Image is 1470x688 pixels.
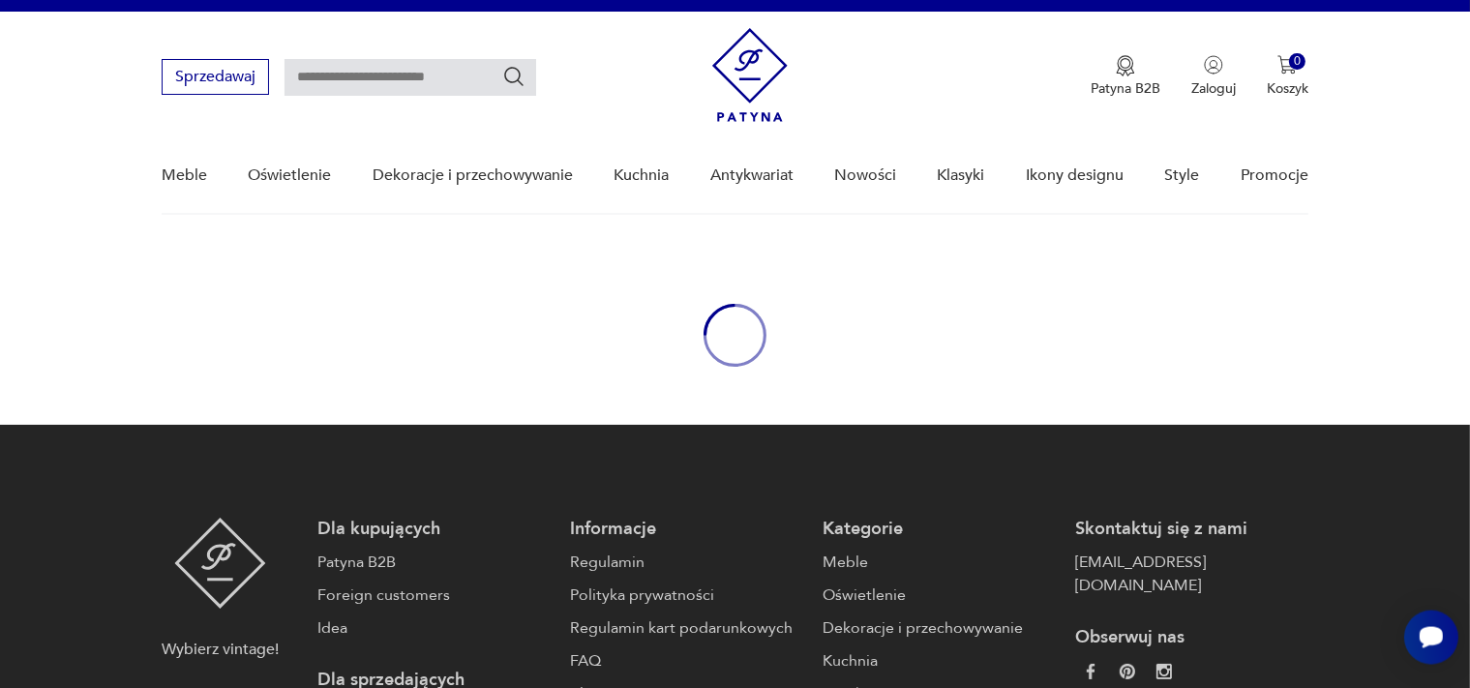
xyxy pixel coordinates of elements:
a: Ikona medaluPatyna B2B [1091,55,1160,98]
a: Foreign customers [317,583,551,607]
p: Koszyk [1267,79,1308,98]
img: Patyna - sklep z meblami i dekoracjami vintage [712,28,788,122]
a: [EMAIL_ADDRESS][DOMAIN_NAME] [1075,551,1308,597]
p: Kategorie [823,518,1056,541]
a: Meble [823,551,1056,574]
img: da9060093f698e4c3cedc1453eec5031.webp [1083,664,1098,679]
p: Informacje [570,518,803,541]
a: Oświetlenie [249,138,332,213]
a: Promocje [1241,138,1308,213]
a: Polityka prywatności [570,583,803,607]
button: 0Koszyk [1267,55,1308,98]
a: Dekoracje i przechowywanie [823,616,1056,640]
button: Sprzedawaj [162,59,269,95]
a: Regulamin [570,551,803,574]
a: Kuchnia [614,138,669,213]
a: Oświetlenie [823,583,1056,607]
a: Regulamin kart podarunkowych [570,616,803,640]
a: Klasyki [938,138,985,213]
iframe: Smartsupp widget button [1404,611,1458,665]
img: Ikona medalu [1116,55,1135,76]
a: Meble [162,138,207,213]
p: Wybierz vintage! [162,638,279,661]
a: Ikony designu [1026,138,1124,213]
img: 37d27d81a828e637adc9f9cb2e3d3a8a.webp [1120,664,1135,679]
a: Kuchnia [823,649,1056,673]
button: Zaloguj [1191,55,1236,98]
p: Dla kupujących [317,518,551,541]
button: Patyna B2B [1091,55,1160,98]
img: Ikonka użytkownika [1204,55,1223,75]
p: Obserwuj nas [1075,626,1308,649]
a: Style [1164,138,1199,213]
p: Skontaktuj się z nami [1075,518,1308,541]
a: Idea [317,616,551,640]
a: Sprzedawaj [162,72,269,85]
a: Dekoracje i przechowywanie [373,138,573,213]
a: Patyna B2B [317,551,551,574]
div: 0 [1289,53,1305,70]
a: Antykwariat [710,138,794,213]
img: Patyna - sklep z meblami i dekoracjami vintage [174,518,266,609]
p: Zaloguj [1191,79,1236,98]
a: FAQ [570,649,803,673]
button: Szukaj [502,65,525,88]
a: Nowości [834,138,896,213]
p: Patyna B2B [1091,79,1160,98]
img: Ikona koszyka [1277,55,1297,75]
img: c2fd9cf7f39615d9d6839a72ae8e59e5.webp [1156,664,1172,679]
